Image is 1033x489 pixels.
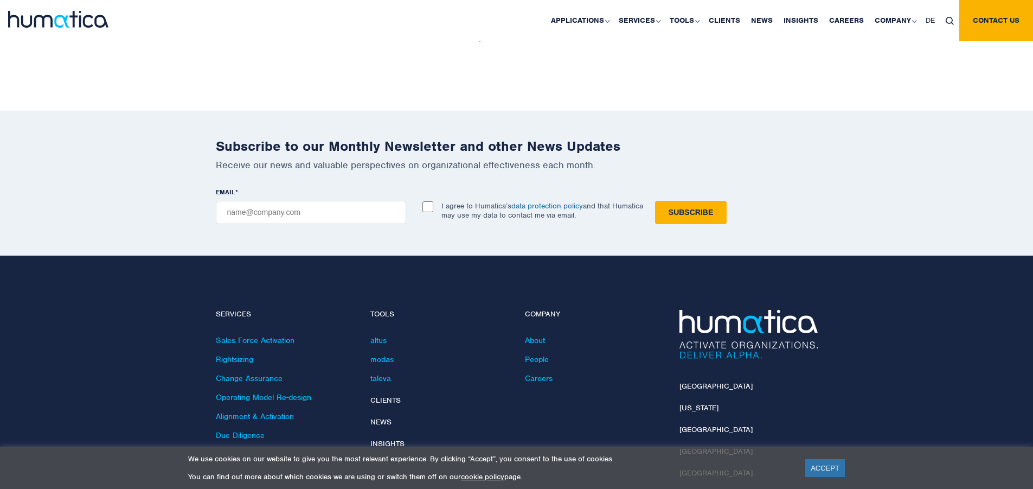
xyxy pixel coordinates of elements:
a: cookie policy [461,472,504,481]
a: [GEOGRAPHIC_DATA] [679,425,753,434]
h4: Services [216,310,354,319]
span: EMAIL [216,188,235,196]
a: Alignment & Activation [216,411,294,421]
a: Rightsizing [216,354,253,364]
h4: Tools [370,310,509,319]
a: News [370,417,392,427]
a: Change Assurance [216,373,283,383]
a: [US_STATE] [679,403,718,412]
a: Clients [370,396,401,405]
p: Receive our news and valuable perspectives on organizational effectiveness each month. [216,159,818,171]
span: DE [926,16,935,25]
a: taleva [370,373,391,383]
a: data protection policy [511,201,583,211]
a: About [525,335,545,345]
h4: Company [525,310,663,319]
img: logo [8,11,108,28]
a: modas [370,354,394,364]
img: search_icon [946,17,954,25]
a: People [525,354,549,364]
a: Operating Model Re-design [216,392,311,402]
a: altus [370,335,387,345]
a: Due Diligence [216,430,265,440]
a: ACCEPT [805,459,845,477]
a: Sales Force Activation [216,335,294,345]
a: Careers [525,373,553,383]
p: You can find out more about which cookies we are using or switch them off on our page. [188,472,792,481]
input: I agree to Humatica’sdata protection policyand that Humatica may use my data to contact me via em... [422,201,433,212]
p: I agree to Humatica’s and that Humatica may use my data to contact me via email. [441,201,643,220]
a: Insights [370,439,405,448]
h2: Subscribe to our Monthly Newsletter and other News Updates [216,138,818,155]
p: We use cookies on our website to give you the most relevant experience. By clicking “Accept”, you... [188,454,792,463]
img: Humatica [679,310,818,359]
input: Subscribe [655,201,727,224]
a: [GEOGRAPHIC_DATA] [679,382,753,391]
input: name@company.com [216,201,406,224]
